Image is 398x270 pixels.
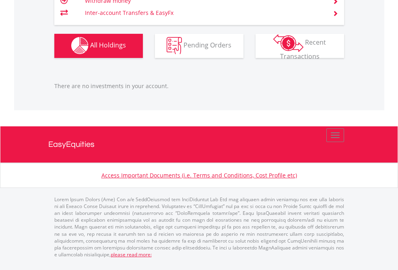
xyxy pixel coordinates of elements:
a: please read more: [111,251,152,258]
img: transactions-zar-wht.png [273,34,303,52]
td: Inter-account Transfers & EasyFx [85,7,323,19]
p: There are no investments in your account. [54,82,344,90]
a: Access Important Documents (i.e. Terms and Conditions, Cost Profile etc) [101,171,297,179]
span: Pending Orders [184,41,231,49]
button: Pending Orders [155,34,243,58]
button: All Holdings [54,34,143,58]
span: All Holdings [90,41,126,49]
button: Recent Transactions [256,34,344,58]
p: Lorem Ipsum Dolors (Ame) Con a/e SeddOeiusmod tem InciDiduntut Lab Etd mag aliquaen admin veniamq... [54,196,344,258]
a: EasyEquities [48,126,350,163]
img: holdings-wht.png [71,37,89,54]
img: pending_instructions-wht.png [167,37,182,54]
span: Recent Transactions [280,38,326,61]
